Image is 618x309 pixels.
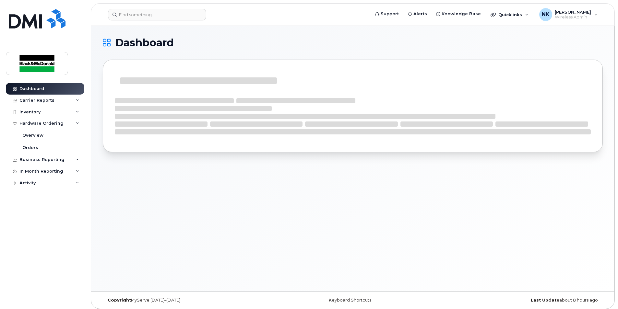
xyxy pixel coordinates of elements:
[115,38,174,48] span: Dashboard
[436,298,603,303] div: about 8 hours ago
[108,298,131,303] strong: Copyright
[329,298,371,303] a: Keyboard Shortcuts
[103,298,269,303] div: MyServe [DATE]–[DATE]
[531,298,559,303] strong: Last Update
